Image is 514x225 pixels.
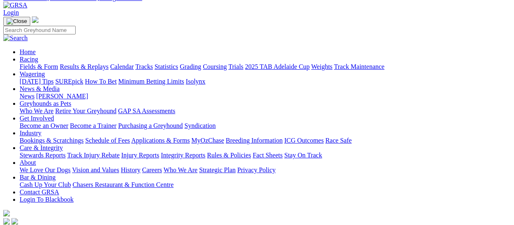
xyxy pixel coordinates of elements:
a: Grading [180,63,201,70]
img: GRSA [3,2,27,9]
a: Isolynx [186,78,205,85]
a: SUREpick [55,78,83,85]
input: Search [3,26,76,34]
a: [PERSON_NAME] [36,93,88,100]
a: Login To Blackbook [20,196,74,203]
a: Purchasing a Greyhound [118,122,183,129]
a: Contact GRSA [20,189,59,195]
img: twitter.svg [11,218,18,225]
a: Bar & Dining [20,174,56,181]
a: Breeding Information [226,137,283,144]
a: GAP SA Assessments [118,107,175,114]
a: [DATE] Tips [20,78,54,85]
a: Who We Are [164,166,198,173]
a: Retire Your Greyhound [55,107,117,114]
a: 2025 TAB Adelaide Cup [245,63,310,70]
div: News & Media [20,93,511,100]
a: Statistics [155,63,178,70]
a: Login [3,9,19,16]
a: Get Involved [20,115,54,122]
a: Bookings & Scratchings [20,137,83,144]
a: Syndication [184,122,215,129]
a: We Love Our Dogs [20,166,70,173]
a: Chasers Restaurant & Function Centre [72,181,173,188]
div: Wagering [20,78,511,85]
a: About [20,159,36,166]
a: Greyhounds as Pets [20,100,71,107]
a: Results & Replays [60,63,108,70]
a: Schedule of Fees [85,137,130,144]
a: Stewards Reports [20,152,65,159]
div: Bar & Dining [20,181,511,189]
a: Track Injury Rebate [67,152,119,159]
div: Racing [20,63,511,70]
a: News [20,93,34,100]
a: Become a Trainer [70,122,117,129]
a: Strategic Plan [199,166,236,173]
a: Privacy Policy [237,166,276,173]
a: Fact Sheets [253,152,283,159]
img: Search [3,34,28,42]
div: Care & Integrity [20,152,511,159]
a: Weights [311,63,332,70]
a: Home [20,48,36,55]
div: About [20,166,511,174]
a: Applications & Forms [131,137,190,144]
button: Toggle navigation [3,17,30,26]
a: Calendar [110,63,134,70]
a: Track Maintenance [334,63,384,70]
a: Care & Integrity [20,144,63,151]
a: Trials [228,63,243,70]
a: Race Safe [325,137,351,144]
a: News & Media [20,85,60,92]
img: facebook.svg [3,218,10,225]
a: Rules & Policies [207,152,251,159]
a: Injury Reports [121,152,159,159]
a: Become an Owner [20,122,68,129]
a: Stay On Track [284,152,322,159]
a: Coursing [203,63,227,70]
a: Who We Are [20,107,54,114]
div: Greyhounds as Pets [20,107,511,115]
div: Get Involved [20,122,511,130]
a: Integrity Reports [161,152,205,159]
a: Racing [20,56,38,63]
a: Cash Up Your Club [20,181,71,188]
a: History [121,166,140,173]
img: logo-grsa-white.png [32,16,38,23]
div: Industry [20,137,511,144]
img: Close [7,18,27,25]
a: MyOzChase [191,137,224,144]
a: Minimum Betting Limits [118,78,184,85]
a: Wagering [20,70,45,77]
a: ICG Outcomes [284,137,323,144]
a: Careers [142,166,162,173]
img: logo-grsa-white.png [3,210,10,216]
a: Vision and Values [72,166,119,173]
a: How To Bet [85,78,117,85]
a: Fields & Form [20,63,58,70]
a: Industry [20,130,41,136]
a: Tracks [135,63,153,70]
